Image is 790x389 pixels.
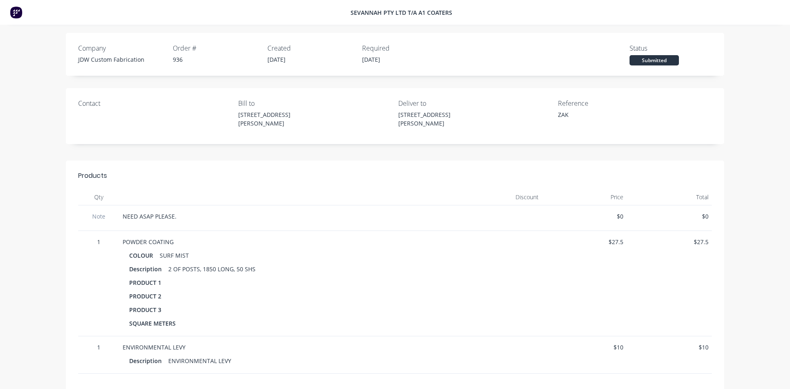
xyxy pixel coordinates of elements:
div: Status [630,43,724,53]
div: ENVIRONMENTAL LEVY [168,355,231,367]
div: Total [627,189,712,205]
div: [DATE] [267,55,362,64]
div: Required [362,43,457,53]
div: Description [129,355,168,367]
div: Products [78,171,712,189]
div: SURF MIST [160,249,189,261]
div: Bill to [238,98,333,108]
div: 1 [78,231,119,336]
div: Discount [457,189,542,205]
div: Description [129,263,168,275]
div: Reference [558,98,653,108]
div: [DATE] [362,55,457,64]
div: PRODUCT 1 [129,277,168,289]
div: Created [267,43,362,53]
div: ZAK [558,110,653,119]
div: [STREET_ADDRESS][PERSON_NAME] [398,110,493,128]
span: Note [92,212,105,220]
div: SEVANNAH PTY LTD T/A A1 Coaters [351,8,452,17]
div: PRODUCT 2 [129,290,168,302]
div: PRODUCT 3 [129,304,168,316]
div: COLOUR [129,249,160,261]
div: $ 10 [630,343,709,352]
div: Qty [78,189,119,205]
div: JDW Custom Fabrication [78,55,173,64]
div: $ 27.5 [630,238,709,246]
div: NEED ASAP PLEASE. [123,212,453,221]
div: Submitted [630,55,679,65]
div: 936 [173,55,267,64]
div: 1 [78,336,119,374]
div: Order # [173,43,267,53]
div: [STREET_ADDRESS][PERSON_NAME] [238,110,333,128]
div: $ 0 [630,212,709,221]
div: POWDER COATING [123,238,453,246]
div: Contact [78,98,173,108]
div: ENVIRONMENTAL LEVY [123,343,453,352]
div: $ 10 [545,343,624,352]
div: $ 27.5 [545,238,624,246]
div: Deliver to [398,98,493,108]
img: Factory [10,6,22,19]
div: SQUARE METERS [129,317,182,329]
div: $ 0 [545,212,624,221]
div: 2 OF POSTS, 1850 LONG, 50 SHS [168,263,256,275]
div: Company [78,43,173,53]
div: Price [542,189,627,205]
